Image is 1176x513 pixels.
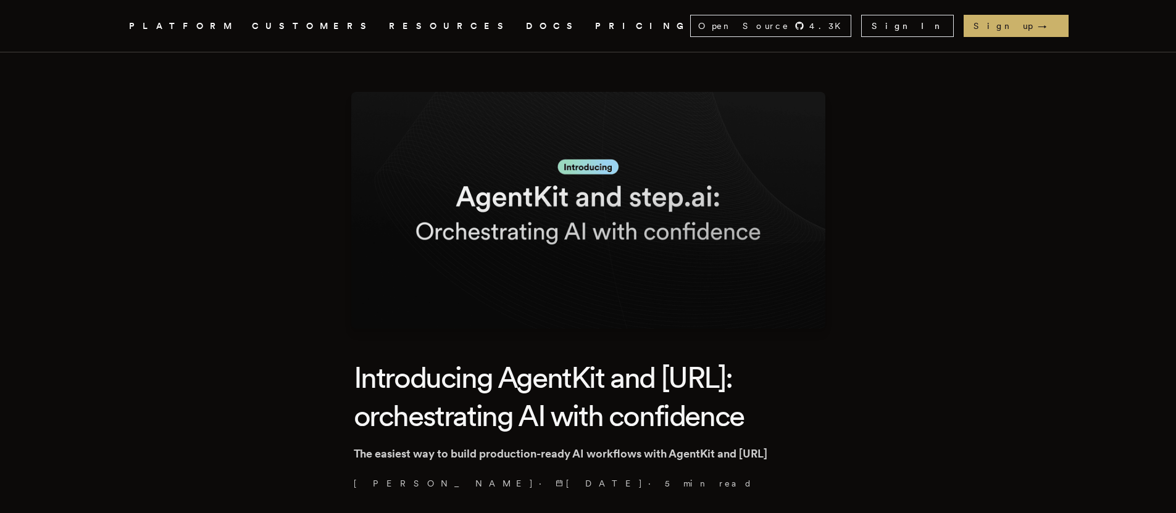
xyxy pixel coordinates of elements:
[665,477,753,490] span: 5 min read
[964,15,1069,37] a: Sign up
[354,358,823,435] h1: Introducing AgentKit and [URL]: orchestrating AI with confidence
[809,20,848,32] span: 4.3 K
[698,20,790,32] span: Open Source
[526,18,580,34] a: DOCS
[556,477,643,490] span: [DATE]
[595,18,690,34] a: PRICING
[861,15,954,37] a: Sign In
[389,18,511,34] button: RESOURCES
[1038,20,1059,32] span: →
[252,18,374,34] a: CUSTOMERS
[129,18,237,34] button: PLATFORM
[354,477,534,490] a: [PERSON_NAME]
[351,92,825,329] img: Featured image for Introducing AgentKit and step.ai: orchestrating AI with confidence blog post
[354,445,823,462] p: The easiest way to build production-ready AI workflows with AgentKit and [URL]
[354,477,823,490] p: · ·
